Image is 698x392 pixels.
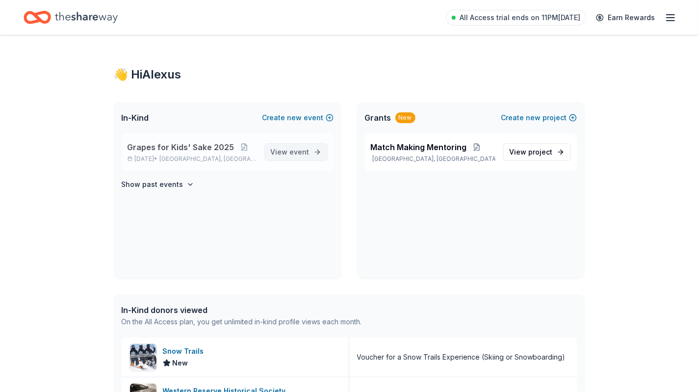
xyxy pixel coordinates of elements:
[271,146,310,158] span: View
[526,112,541,124] span: new
[163,345,208,357] div: Snow Trails
[114,67,585,82] div: 👋 Hi Alexus
[395,112,415,123] div: New
[122,112,149,124] span: In-Kind
[128,141,234,153] span: Grapes for Kids' Sake 2025
[503,143,571,161] a: View project
[122,179,183,190] h4: Show past events
[130,344,156,370] img: Image for Snow Trails
[159,155,256,163] span: [GEOGRAPHIC_DATA], [GEOGRAPHIC_DATA]
[590,9,661,26] a: Earn Rewards
[24,6,118,29] a: Home
[357,351,566,363] div: Voucher for a Snow Trails Experience (Skiing or Snowboarding)
[371,155,495,163] p: [GEOGRAPHIC_DATA], [GEOGRAPHIC_DATA]
[460,12,580,24] span: All Access trial ends on 11PM[DATE]
[122,316,362,328] div: On the All Access plan, you get unlimited in-kind profile views each month.
[264,143,328,161] a: View event
[262,112,334,124] button: Createnewevent
[501,112,577,124] button: Createnewproject
[287,112,302,124] span: new
[122,179,194,190] button: Show past events
[173,357,188,369] span: New
[128,155,257,163] p: [DATE] •
[371,141,467,153] span: Match Making Mentoring
[529,148,553,156] span: project
[365,112,391,124] span: Grants
[510,146,553,158] span: View
[290,148,310,156] span: event
[446,10,586,26] a: All Access trial ends on 11PM[DATE]
[122,304,362,316] div: In-Kind donors viewed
